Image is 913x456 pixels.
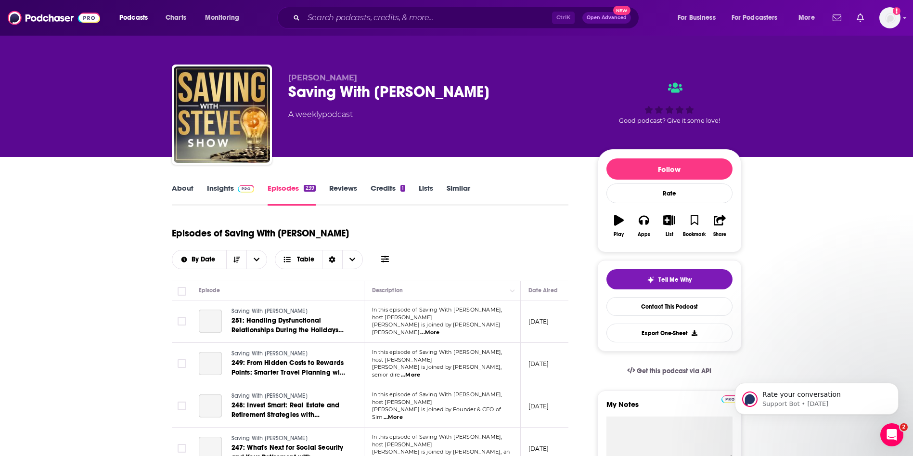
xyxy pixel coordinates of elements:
[647,276,655,284] img: tell me why sparkle
[231,401,347,420] a: 248: Invest Smart: Real Estate and Retirement Strategies with [PERSON_NAME]-Or
[528,285,558,296] div: Date Aired
[528,317,549,326] p: [DATE]
[205,11,239,25] span: Monitoring
[683,232,706,237] div: Bookmark
[720,363,913,430] iframe: Intercom notifications message
[231,308,308,314] span: Saving With [PERSON_NAME]
[372,433,502,448] span: In this episode of Saving With [PERSON_NAME], host [PERSON_NAME]
[372,285,403,296] div: Description
[829,10,845,26] a: Show notifications dropdown
[671,10,728,26] button: open menu
[582,12,631,24] button: Open AdvancedNew
[384,414,403,421] span: ...More
[113,10,160,26] button: open menu
[401,371,420,379] span: ...More
[329,183,357,206] a: Reviews
[231,401,340,429] span: 248: Invest Smart: Real Estate and Retirement Strategies with [PERSON_NAME]-Or
[606,324,733,342] button: Export One-Sheet
[159,10,192,26] a: Charts
[614,232,624,237] div: Play
[606,158,733,180] button: Follow
[304,185,315,192] div: 239
[638,232,650,237] div: Apps
[507,285,518,297] button: Column Actions
[552,12,575,24] span: Ctrl K
[619,359,720,383] a: Get this podcast via API
[231,316,344,353] span: 251: Handling Dysfunctional Relationships During the Holidays with [PERSON_NAME] [PERSON_NAME]
[400,185,405,192] div: 1
[420,329,439,337] span: ...More
[880,423,903,446] iframe: Intercom live chat
[631,208,656,243] button: Apps
[606,297,733,316] a: Contact This Podcast
[198,10,252,26] button: open menu
[528,402,549,410] p: [DATE]
[231,350,347,358] a: Saving With [PERSON_NAME]
[192,256,219,263] span: By Date
[286,7,648,29] div: Search podcasts, credits, & more...
[372,364,502,378] span: [PERSON_NAME] is joined by [PERSON_NAME], senior dire
[231,359,346,386] span: 249: From Hidden Costs to Rewards Points: Smarter Travel Planning with [PERSON_NAME]
[597,73,742,133] div: Good podcast? Give it some love!
[900,423,908,431] span: 2
[666,232,673,237] div: List
[792,10,827,26] button: open menu
[8,9,100,27] img: Podchaser - Follow, Share and Rate Podcasts
[528,444,549,453] p: [DATE]
[678,11,716,25] span: For Business
[288,73,357,82] span: [PERSON_NAME]
[372,406,501,420] span: [PERSON_NAME] is joined by Founder & CEO of Sim
[174,66,270,163] img: Saving With Steve
[682,208,707,243] button: Bookmark
[879,7,900,28] span: Logged in as AlkaNara
[619,117,720,124] span: Good podcast? Give it some love!
[231,435,308,442] span: Saving With [PERSON_NAME]
[275,250,363,269] button: Choose View
[199,285,220,296] div: Episode
[707,208,732,243] button: Share
[853,10,868,26] a: Show notifications dropdown
[268,183,315,206] a: Episodes239
[606,400,733,417] label: My Notes
[372,391,502,405] span: In this episode of Saving With [PERSON_NAME], host [PERSON_NAME]
[166,11,186,25] span: Charts
[658,276,692,284] span: Tell Me Why
[587,15,627,20] span: Open Advanced
[322,250,342,269] div: Sort Direction
[606,269,733,289] button: tell me why sparkleTell Me Why
[528,360,549,368] p: [DATE]
[713,232,726,237] div: Share
[172,256,227,263] button: open menu
[231,434,347,443] a: Saving With [PERSON_NAME]
[231,392,308,399] span: Saving With [PERSON_NAME]
[231,316,347,335] a: 251: Handling Dysfunctional Relationships During the Holidays with [PERSON_NAME] [PERSON_NAME]
[893,7,900,15] svg: Add a profile image
[606,208,631,243] button: Play
[231,350,308,357] span: Saving With [PERSON_NAME]
[207,183,255,206] a: InsightsPodchaser Pro
[119,11,148,25] span: Podcasts
[172,250,268,269] h2: Choose List sort
[879,7,900,28] img: User Profile
[172,183,193,206] a: About
[725,10,792,26] button: open menu
[637,367,711,375] span: Get this podcast via API
[246,250,267,269] button: open menu
[238,185,255,193] img: Podchaser Pro
[879,7,900,28] button: Show profile menu
[798,11,815,25] span: More
[304,10,552,26] input: Search podcasts, credits, & more...
[372,448,510,455] span: [PERSON_NAME] is joined by [PERSON_NAME], an
[372,321,501,336] span: [PERSON_NAME] is joined by [PERSON_NAME] [PERSON_NAME]
[372,349,502,363] span: In this episode of Saving With [PERSON_NAME], host [PERSON_NAME]
[231,358,347,378] a: 249: From Hidden Costs to Rewards Points: Smarter Travel Planning with [PERSON_NAME]
[419,183,433,206] a: Lists
[372,306,502,321] span: In this episode of Saving With [PERSON_NAME], host [PERSON_NAME]
[447,183,470,206] a: Similar
[226,250,246,269] button: Sort Direction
